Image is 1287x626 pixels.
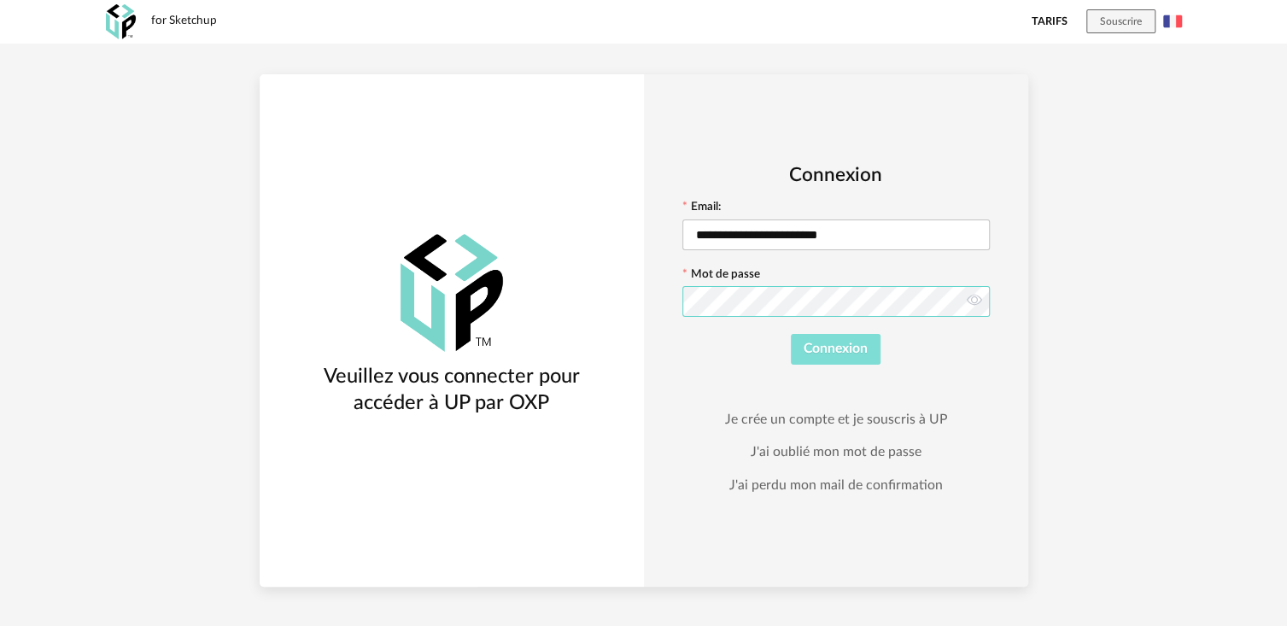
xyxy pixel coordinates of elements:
img: OXP [401,234,503,353]
a: J'ai oublié mon mot de passe [751,443,921,460]
label: Mot de passe [682,269,760,284]
span: Souscrire [1100,16,1142,26]
span: Connexion [804,342,868,355]
img: fr [1163,12,1182,31]
h2: Connexion [682,163,990,188]
div: for Sketchup [151,14,217,29]
img: OXP [106,4,136,39]
button: Souscrire [1086,9,1155,33]
label: Email: [682,202,721,217]
h3: Veuillez vous connecter pour accéder à UP par OXP [290,364,613,416]
a: J'ai perdu mon mail de confirmation [729,477,943,494]
a: Je crée un compte et je souscris à UP [725,411,947,428]
button: Connexion [791,334,880,365]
